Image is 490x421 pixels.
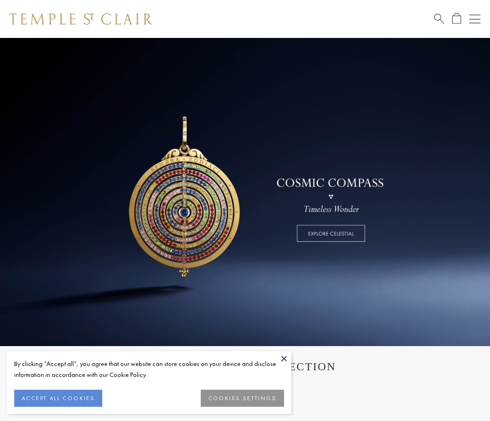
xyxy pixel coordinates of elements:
img: Temple St. Clair [9,13,152,25]
a: Search [434,13,444,25]
button: COOKIES SETTINGS [201,390,284,407]
button: ACCEPT ALL COOKIES [14,390,102,407]
div: By clicking “Accept all”, you agree that our website can store cookies on your device and disclos... [14,358,284,380]
a: Open Shopping Bag [452,13,461,25]
button: Open navigation [469,13,481,25]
